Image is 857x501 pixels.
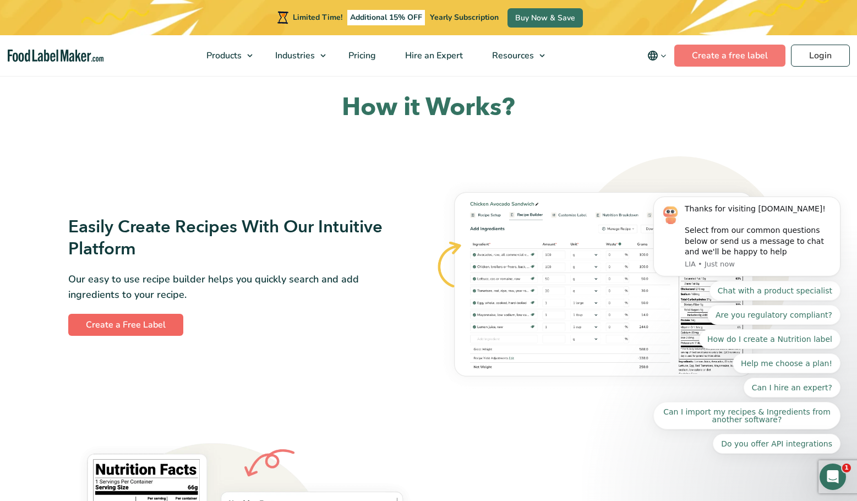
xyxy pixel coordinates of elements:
a: Buy Now & Save [507,8,583,28]
span: Pricing [345,50,377,62]
span: Limited Time! [293,12,342,23]
span: Yearly Subscription [430,12,499,23]
iframe: Intercom notifications message [637,56,857,471]
a: Pricing [334,35,388,76]
p: Our easy to use recipe builder helps you quickly search and add ingredients to your recipe. [68,271,387,303]
a: Create a free label [674,45,785,67]
span: Resources [489,50,535,62]
a: Products [192,35,258,76]
span: 1 [842,464,851,472]
iframe: Intercom live chat [820,464,846,490]
a: Login [791,45,850,67]
span: Hire an Expert [402,50,464,62]
h2: How it Works? [68,91,789,124]
span: Industries [272,50,316,62]
a: Hire an Expert [391,35,475,76]
a: Industries [261,35,331,76]
span: Products [203,50,243,62]
h3: Easily Create Recipes With Our Intuitive Platform [68,216,387,260]
span: Additional 15% OFF [347,10,425,25]
a: Resources [478,35,550,76]
a: Create a Free Label [68,314,183,336]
